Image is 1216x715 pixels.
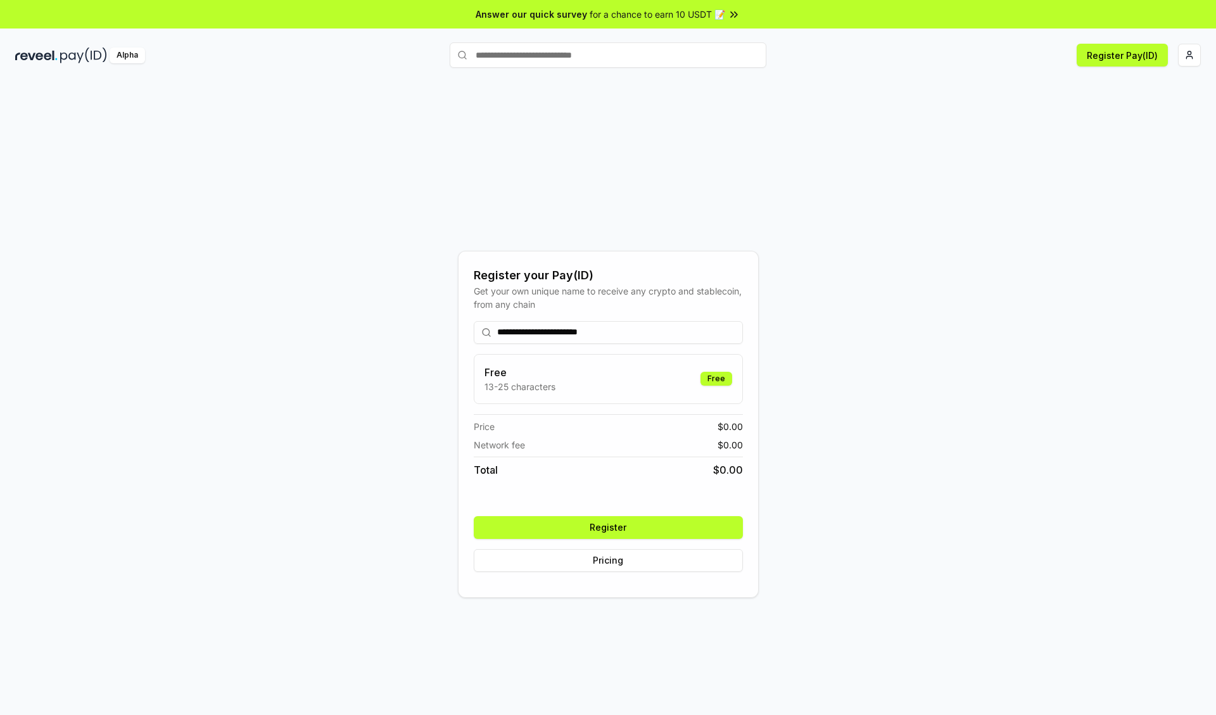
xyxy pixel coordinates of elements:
[590,8,725,21] span: for a chance to earn 10 USDT 📝
[474,516,743,539] button: Register
[476,8,587,21] span: Answer our quick survey
[1077,44,1168,66] button: Register Pay(ID)
[60,47,107,63] img: pay_id
[15,47,58,63] img: reveel_dark
[110,47,145,63] div: Alpha
[474,267,743,284] div: Register your Pay(ID)
[474,420,495,433] span: Price
[474,462,498,478] span: Total
[474,284,743,311] div: Get your own unique name to receive any crypto and stablecoin, from any chain
[484,365,555,380] h3: Free
[718,438,743,452] span: $ 0.00
[484,380,555,393] p: 13-25 characters
[713,462,743,478] span: $ 0.00
[474,549,743,572] button: Pricing
[474,438,525,452] span: Network fee
[700,372,732,386] div: Free
[718,420,743,433] span: $ 0.00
